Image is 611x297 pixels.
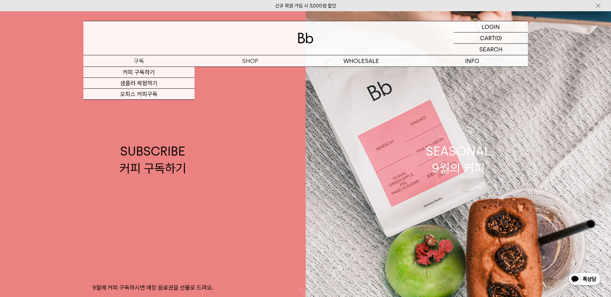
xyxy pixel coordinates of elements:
[568,272,601,287] img: 카카오톡 채널 1:1 채팅 버튼
[426,143,491,177] div: SEASONAL 9월의 커피
[454,32,528,44] a: CART (0)
[454,21,528,32] a: LOGIN
[83,78,195,89] a: 샘플러 체험하기
[417,55,528,67] p: INFO
[482,21,500,32] p: LOGIN
[480,32,495,43] p: CART
[306,55,417,67] p: WHOLESALE
[83,67,195,78] a: 커피 구독하기
[83,55,195,67] a: 구독
[83,89,195,100] a: 오피스 커피구독
[495,32,502,43] p: (0)
[195,55,306,67] a: SHOP
[275,3,336,9] a: 신규 회원 가입 시 3,000원 할인
[298,33,313,43] img: 로고
[119,143,186,177] div: SUBSCRIBE 커피 구독하기
[479,44,502,55] p: SEARCH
